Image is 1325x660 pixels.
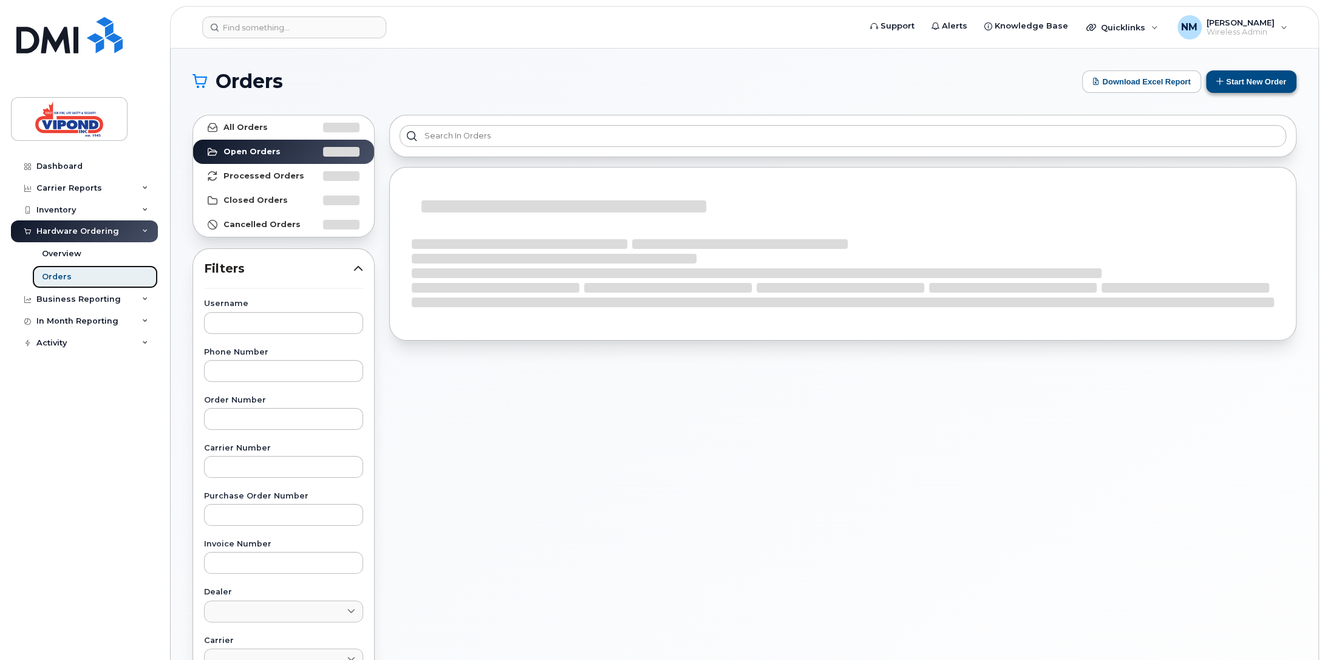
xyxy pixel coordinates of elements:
[223,147,281,157] strong: Open Orders
[204,637,363,645] label: Carrier
[204,260,353,277] span: Filters
[204,540,363,548] label: Invoice Number
[400,125,1286,147] input: Search in orders
[223,171,304,181] strong: Processed Orders
[204,396,363,404] label: Order Number
[193,213,374,237] a: Cancelled Orders
[204,492,363,500] label: Purchase Order Number
[204,300,363,308] label: Username
[223,220,301,230] strong: Cancelled Orders
[1082,70,1201,93] button: Download Excel Report
[204,349,363,356] label: Phone Number
[216,72,283,90] span: Orders
[193,188,374,213] a: Closed Orders
[193,115,374,140] a: All Orders
[193,164,374,188] a: Processed Orders
[204,588,363,596] label: Dealer
[193,140,374,164] a: Open Orders
[223,123,268,132] strong: All Orders
[204,444,363,452] label: Carrier Number
[223,196,288,205] strong: Closed Orders
[1206,70,1296,93] button: Start New Order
